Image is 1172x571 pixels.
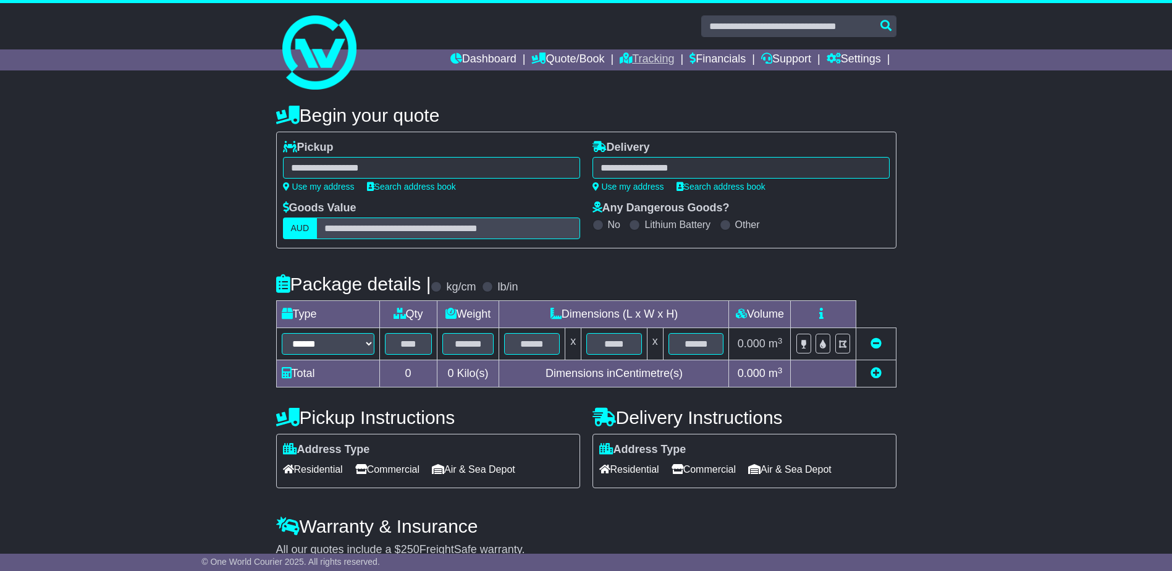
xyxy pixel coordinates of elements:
span: Commercial [672,460,736,479]
span: Residential [283,460,343,479]
td: 0 [379,360,437,387]
span: 0.000 [738,367,765,379]
h4: Begin your quote [276,105,896,125]
sup: 3 [778,336,783,345]
a: Use my address [592,182,664,192]
a: Search address book [367,182,456,192]
td: Kilo(s) [437,360,499,387]
h4: Pickup Instructions [276,407,580,428]
h4: Warranty & Insurance [276,516,896,536]
a: Quote/Book [531,49,604,70]
a: Use my address [283,182,355,192]
span: Air & Sea Depot [748,460,832,479]
span: Commercial [355,460,419,479]
td: x [647,328,663,360]
td: x [565,328,581,360]
a: Dashboard [450,49,516,70]
span: © One World Courier 2025. All rights reserved. [201,557,380,567]
label: Any Dangerous Goods? [592,201,730,215]
h4: Delivery Instructions [592,407,896,428]
a: Remove this item [871,337,882,350]
td: Dimensions (L x W x H) [499,301,729,328]
td: Type [276,301,379,328]
a: Search address book [677,182,765,192]
td: Total [276,360,379,387]
label: Other [735,219,760,231]
label: Address Type [599,443,686,457]
span: m [769,367,783,379]
a: Financials [689,49,746,70]
label: Lithium Battery [644,219,710,231]
a: Support [761,49,811,70]
a: Add new item [871,367,882,379]
td: Volume [729,301,791,328]
label: Address Type [283,443,370,457]
div: All our quotes include a $ FreightSafe warranty. [276,543,896,557]
span: m [769,337,783,350]
td: Dimensions in Centimetre(s) [499,360,729,387]
label: AUD [283,218,318,239]
span: 250 [401,543,419,556]
td: Qty [379,301,437,328]
h4: Package details | [276,274,431,294]
label: kg/cm [446,281,476,294]
label: Delivery [592,141,650,154]
span: Residential [599,460,659,479]
span: 0 [447,367,453,379]
label: No [608,219,620,231]
label: lb/in [497,281,518,294]
sup: 3 [778,366,783,375]
td: Weight [437,301,499,328]
label: Pickup [283,141,334,154]
span: Air & Sea Depot [432,460,515,479]
a: Tracking [620,49,674,70]
a: Settings [827,49,881,70]
label: Goods Value [283,201,356,215]
span: 0.000 [738,337,765,350]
